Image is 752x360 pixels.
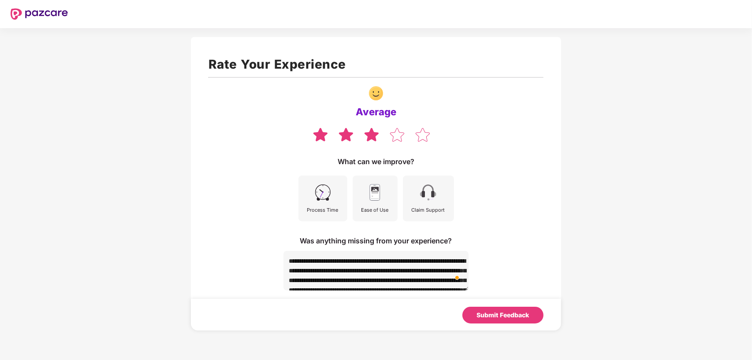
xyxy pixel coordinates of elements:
img: svg+xml;base64,PHN2ZyB4bWxucz0iaHR0cDovL3d3dy53My5vcmcvMjAwMC9zdmciIHdpZHRoPSI0NSIgaGVpZ2h0PSI0NS... [365,183,385,202]
img: svg+xml;base64,PHN2ZyB4bWxucz0iaHR0cDovL3d3dy53My5vcmcvMjAwMC9zdmciIHdpZHRoPSI0NSIgaGVpZ2h0PSI0NS... [418,183,438,202]
img: svg+xml;base64,PHN2ZyB4bWxucz0iaHR0cDovL3d3dy53My5vcmcvMjAwMC9zdmciIHdpZHRoPSIzOCIgaGVpZ2h0PSIzNS... [338,127,354,142]
img: svg+xml;base64,PHN2ZyB4bWxucz0iaHR0cDovL3d3dy53My5vcmcvMjAwMC9zdmciIHdpZHRoPSIzOCIgaGVpZ2h0PSIzNS... [414,127,431,143]
img: svg+xml;base64,PHN2ZyB4bWxucz0iaHR0cDovL3d3dy53My5vcmcvMjAwMC9zdmciIHdpZHRoPSI0NSIgaGVpZ2h0PSI0NS... [313,183,333,202]
div: Average [356,106,396,118]
div: Ease of Use [361,206,389,214]
img: svg+xml;base64,PHN2ZyB4bWxucz0iaHR0cDovL3d3dy53My5vcmcvMjAwMC9zdmciIHdpZHRoPSIzOCIgaGVpZ2h0PSIzNS... [312,127,329,142]
img: New Pazcare Logo [11,8,68,20]
img: svg+xml;base64,PHN2ZyBpZD0iR3JvdXBfNDI1MTIiIGRhdGEtbmFtZT0iR3JvdXAgNDI1MTIiIHhtbG5zPSJodHRwOi8vd3... [369,86,383,100]
img: svg+xml;base64,PHN2ZyB4bWxucz0iaHR0cDovL3d3dy53My5vcmcvMjAwMC9zdmciIHdpZHRoPSIzOCIgaGVpZ2h0PSIzNS... [363,127,380,142]
h1: Rate Your Experience [208,55,544,74]
textarea: To enrich screen reader interactions, please activate Accessibility in Grammarly extension settings [283,251,469,290]
img: svg+xml;base64,PHN2ZyB4bWxucz0iaHR0cDovL3d3dy53My5vcmcvMjAwMC9zdmciIHdpZHRoPSIzOCIgaGVpZ2h0PSIzNS... [389,127,406,143]
div: What can we improve? [338,157,414,166]
div: Process Time [307,206,339,214]
div: Was anything missing from your experience? [300,236,452,246]
div: Claim Support [412,206,445,214]
div: Submit Feedback [477,310,529,320]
